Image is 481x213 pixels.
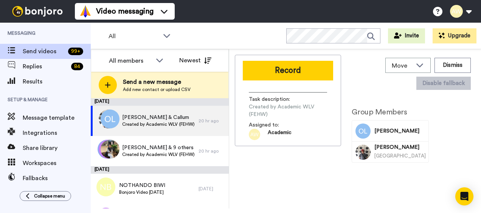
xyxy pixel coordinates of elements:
span: NOTHANDO BIWI [119,182,165,189]
div: 20 hr ago [199,118,225,124]
span: Bonjoro Video [DATE] [119,189,165,195]
div: 84 [71,63,83,70]
span: Share library [23,144,91,153]
button: Collapse menu [20,191,71,201]
button: Record [243,61,333,80]
span: Add new contact or upload CSV [123,86,191,93]
div: 20 hr ago [199,148,225,154]
span: Created by Academic WLV (FEHW) [249,103,327,118]
button: Disable fallback [416,77,471,90]
span: Assigned to: [249,121,302,129]
img: 163fcde1-5987-4ae4-b4ad-fb1b73304db7.jpg [101,140,119,159]
div: [DATE] [91,166,229,174]
span: Fallbacks [23,174,91,183]
button: Upgrade [433,28,476,43]
span: Collapse menu [34,193,65,199]
span: [PERSON_NAME] & Callum [122,114,195,121]
span: Created by Academic WLV (FEHW) [122,121,195,127]
img: nb.png [96,177,115,196]
div: All members [109,56,152,65]
button: Invite [388,28,425,43]
span: [PERSON_NAME] [374,144,426,151]
span: Replies [23,62,68,71]
h2: Group Members [352,108,429,116]
span: All [109,32,159,41]
span: Send a new message [123,77,191,86]
span: Message template [23,113,91,122]
img: Image of Callum Roberts [355,145,371,160]
img: Image of OLIVER LLOYD [355,123,371,139]
span: Send videos [23,47,65,56]
img: ri.png [98,140,116,159]
img: aw.png [249,129,260,140]
span: Academic [268,129,292,140]
div: [DATE] [91,98,229,106]
div: [DATE] [199,186,225,192]
div: 99 + [68,48,83,55]
span: Task description : [249,96,302,103]
span: [PERSON_NAME] & 9 others [122,144,195,151]
button: Newest [174,53,217,68]
span: Video messaging [96,6,154,17]
div: Open Intercom Messenger [455,187,473,205]
img: ol.png [101,110,119,128]
img: bj-logo-header-white.svg [9,6,66,17]
span: Integrations [23,128,91,137]
img: c19050b4-d061-4e55-812b-b5cf5621795f.jpg [99,110,118,128]
span: Workspaces [23,159,91,168]
img: vm-color.svg [79,5,92,17]
span: Move [392,61,412,70]
button: Dismiss [434,58,471,73]
span: Created by Academic WLV (FEHW) [122,151,195,157]
img: mj.png [99,140,118,159]
span: Results [23,77,91,86]
span: [GEOGRAPHIC_DATA] [374,153,426,158]
span: [PERSON_NAME] [374,127,426,135]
